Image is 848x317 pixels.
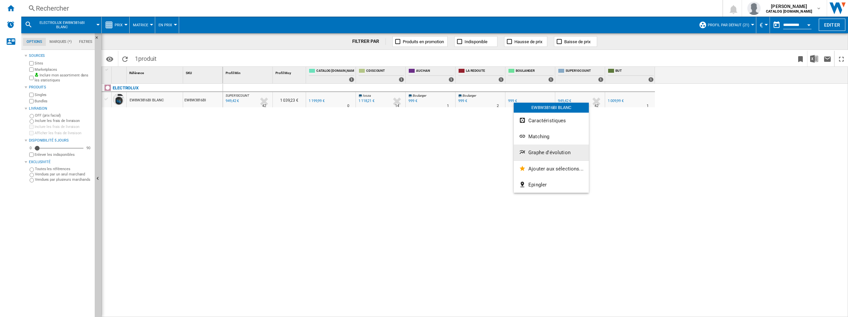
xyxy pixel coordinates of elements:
button: Ajouter aux sélections... [514,161,589,177]
span: Epingler [528,182,547,188]
span: Graphe d'évolution [528,150,571,156]
span: Matching [528,134,549,140]
span: Caractéristiques [528,118,566,124]
button: Caractéristiques [514,113,589,129]
button: Graphe d'évolution [514,145,589,160]
span: Ajouter aux sélections... [528,166,583,172]
button: Matching [514,129,589,145]
div: EW8W3816BI BLANC [514,103,589,113]
button: Epingler... [514,177,589,193]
